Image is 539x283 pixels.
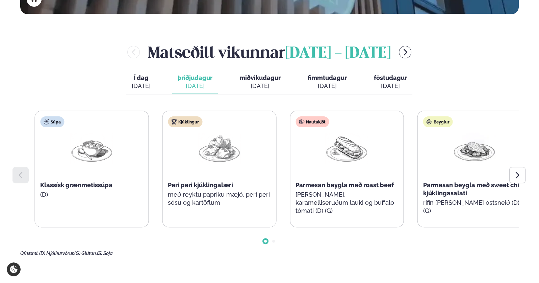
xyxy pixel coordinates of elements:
a: Cookie settings [7,262,21,276]
img: beef.svg [299,119,304,124]
span: (D) Mjólkurvörur, [39,251,74,256]
span: (S) Soja [97,251,113,256]
div: [DATE] [132,82,151,90]
img: bagle-new-16px.svg [427,119,432,124]
span: Parmesan beygla með roast beef [296,181,394,189]
span: Ofnæmi: [20,251,38,256]
div: [DATE] [239,82,281,90]
img: Chicken-breast.png [453,133,496,164]
div: [DATE] [178,82,212,90]
span: föstudagur [374,74,407,81]
p: rifin [PERSON_NAME] ostsneið (D) (G) [423,199,526,215]
img: Chicken-thighs.png [198,133,241,164]
p: (D) [40,191,143,199]
div: [DATE] [374,82,407,90]
div: [DATE] [308,82,347,90]
button: þriðjudagur [DATE] [172,71,218,93]
p: [PERSON_NAME], karamelliseruðum lauki og buffalo tómati (D) (G) [296,191,398,215]
button: menu-btn-left [127,46,140,58]
button: menu-btn-right [399,46,411,58]
span: fimmtudagur [308,74,347,81]
div: Súpa [40,116,64,127]
span: [DATE] - [DATE] [285,46,391,61]
span: Í dag [132,74,151,82]
span: Parmesan beygla með sweet chilli kjúklingasalati [423,181,525,197]
img: Soup.png [70,133,113,164]
img: Panini.png [325,133,368,164]
p: með reyktu papriku mæjó, peri peri sósu og kartöflum [168,191,271,207]
span: miðvikudagur [239,74,281,81]
span: Go to slide 1 [264,240,267,243]
img: soup.svg [44,119,49,124]
span: Go to slide 2 [272,240,275,243]
h2: Matseðill vikunnar [148,41,391,63]
button: miðvikudagur [DATE] [234,71,286,93]
button: fimmtudagur [DATE] [302,71,352,93]
div: Nautakjöt [296,116,329,127]
div: Beyglur [423,116,453,127]
button: föstudagur [DATE] [368,71,412,93]
span: (G) Glúten, [74,251,97,256]
span: Peri peri kjúklingalæri [168,181,233,189]
button: Í dag [DATE] [126,71,156,93]
img: chicken.svg [171,119,177,124]
span: Klassísk grænmetissúpa [40,181,112,189]
div: Kjúklingur [168,116,202,127]
span: þriðjudagur [178,74,212,81]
